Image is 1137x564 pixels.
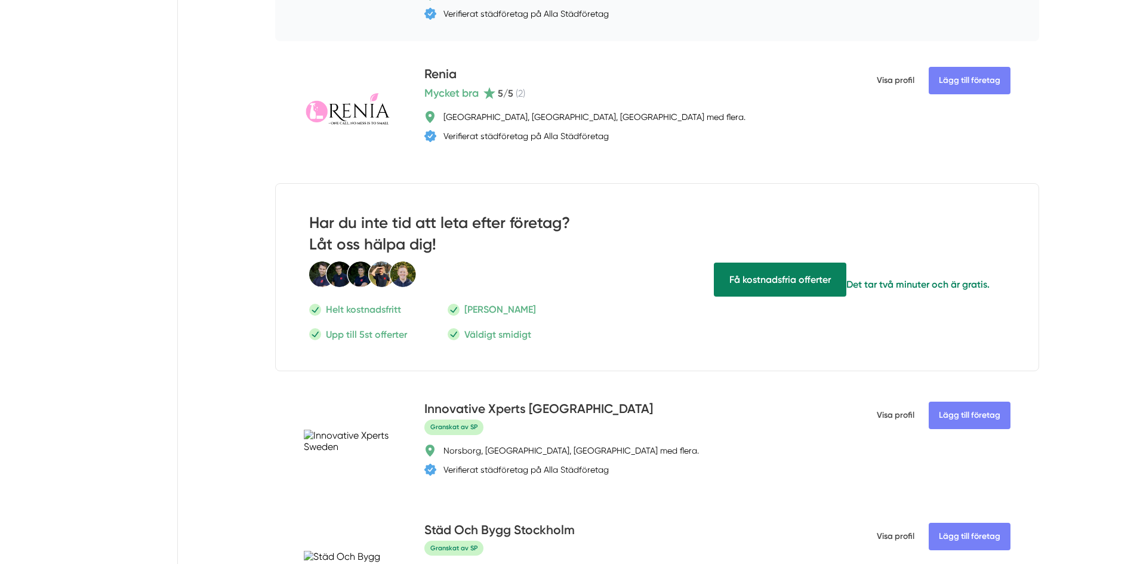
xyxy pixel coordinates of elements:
[443,130,609,142] div: Verifierat städföretag på Alla Städföretag
[326,327,407,342] p: Upp till 5st offerter
[877,400,914,431] span: Visa profil
[498,88,513,99] span: 5 /5
[877,521,914,552] span: Visa profil
[516,88,525,99] span: ( 2 )
[929,67,1010,94] : Lägg till företag
[714,263,846,297] span: Få hjälp
[929,523,1010,550] : Lägg till företag
[929,402,1010,429] : Lägg till företag
[424,521,575,541] h4: Städ Och Bygg Stockholm
[464,302,536,317] p: [PERSON_NAME]
[424,65,457,85] h4: Renia
[309,212,617,261] h2: Har du inte tid att leta efter företag? Låt oss hälpa dig!
[443,111,745,123] div: [GEOGRAPHIC_DATA], [GEOGRAPHIC_DATA], [GEOGRAPHIC_DATA] med flera.
[464,327,531,342] p: Väldigt smidigt
[424,400,653,420] h4: Innovative Xperts [GEOGRAPHIC_DATA]
[424,541,483,556] span: Granskat av SP
[304,65,393,155] img: Renia
[443,445,699,457] div: Norsborg, [GEOGRAPHIC_DATA], [GEOGRAPHIC_DATA] med flera.
[846,277,990,292] p: Det tar två minuter och är gratis.
[424,420,483,434] span: Granskat av SP
[443,8,609,20] div: Verifierat städföretag på Alla Städföretag
[304,430,409,452] img: Innovative Xperts Sweden
[309,261,417,288] img: Smartproduktion Personal
[326,302,401,317] p: Helt kostnadsfritt
[443,464,609,476] div: Verifierat städföretag på Alla Städföretag
[877,65,914,96] span: Visa profil
[424,85,479,101] span: Mycket bra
